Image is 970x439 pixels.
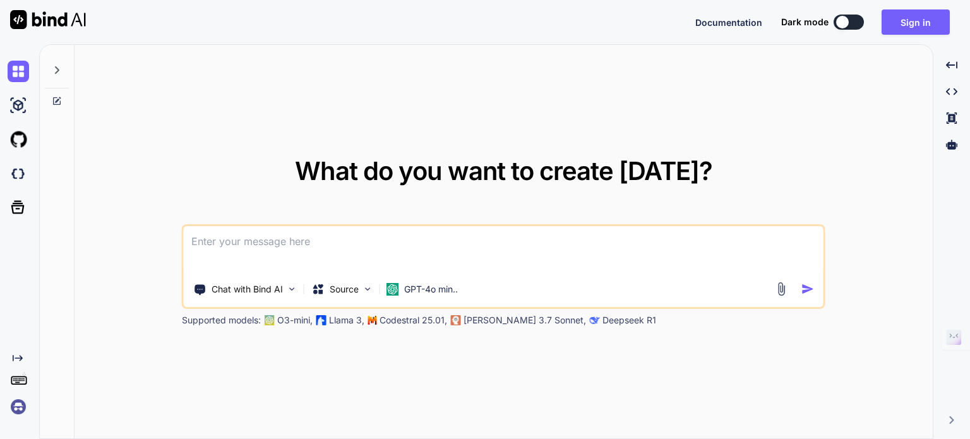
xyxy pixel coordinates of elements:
[8,163,29,184] img: darkCloudIdeIcon
[404,283,458,296] p: GPT-4o min..
[316,315,326,325] img: Llama2
[380,314,447,327] p: Codestral 25.01,
[182,314,261,327] p: Supported models:
[277,314,313,327] p: O3-mini,
[451,315,461,325] img: claude
[801,282,815,296] img: icon
[695,16,762,29] button: Documentation
[329,314,364,327] p: Llama 3,
[265,315,275,325] img: GPT-4
[695,17,762,28] span: Documentation
[287,284,297,294] img: Pick Tools
[8,129,29,150] img: githubLight
[362,284,373,294] img: Pick Models
[8,396,29,418] img: signin
[774,282,789,296] img: attachment
[8,61,29,82] img: chat
[10,10,86,29] img: Bind AI
[8,95,29,116] img: ai-studio
[781,16,829,28] span: Dark mode
[386,283,399,296] img: GPT-4o mini
[368,316,377,325] img: Mistral-AI
[295,155,712,186] span: What do you want to create [DATE]?
[330,283,359,296] p: Source
[602,314,656,327] p: Deepseek R1
[590,315,600,325] img: claude
[212,283,283,296] p: Chat with Bind AI
[464,314,586,327] p: [PERSON_NAME] 3.7 Sonnet,
[882,9,950,35] button: Sign in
